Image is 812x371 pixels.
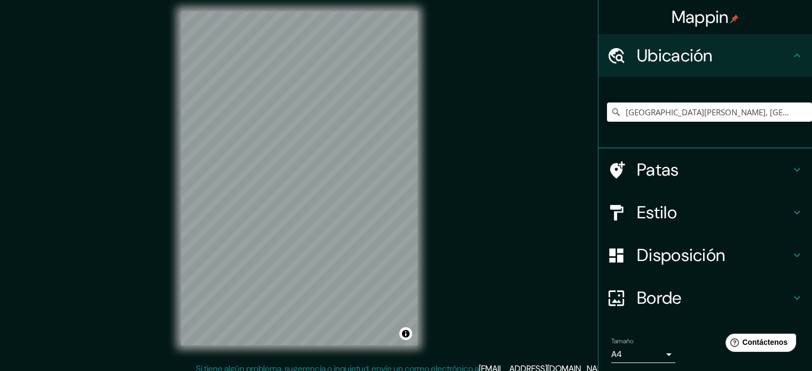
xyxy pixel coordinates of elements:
[181,11,417,345] canvas: Mapa
[607,102,812,122] input: Elige tu ciudad o zona
[672,6,729,28] font: Mappin
[611,349,622,360] font: A4
[637,201,677,224] font: Estilo
[598,34,812,77] div: Ubicación
[611,337,633,345] font: Tamaño
[598,277,812,319] div: Borde
[717,329,800,359] iframe: Lanzador de widgets de ayuda
[637,159,679,181] font: Patas
[637,287,682,309] font: Borde
[611,346,675,363] div: A4
[637,244,725,266] font: Disposición
[730,14,739,23] img: pin-icon.png
[637,44,713,67] font: Ubicación
[598,234,812,277] div: Disposición
[598,191,812,234] div: Estilo
[399,327,412,340] button: Activar o desactivar atribución
[598,148,812,191] div: Patas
